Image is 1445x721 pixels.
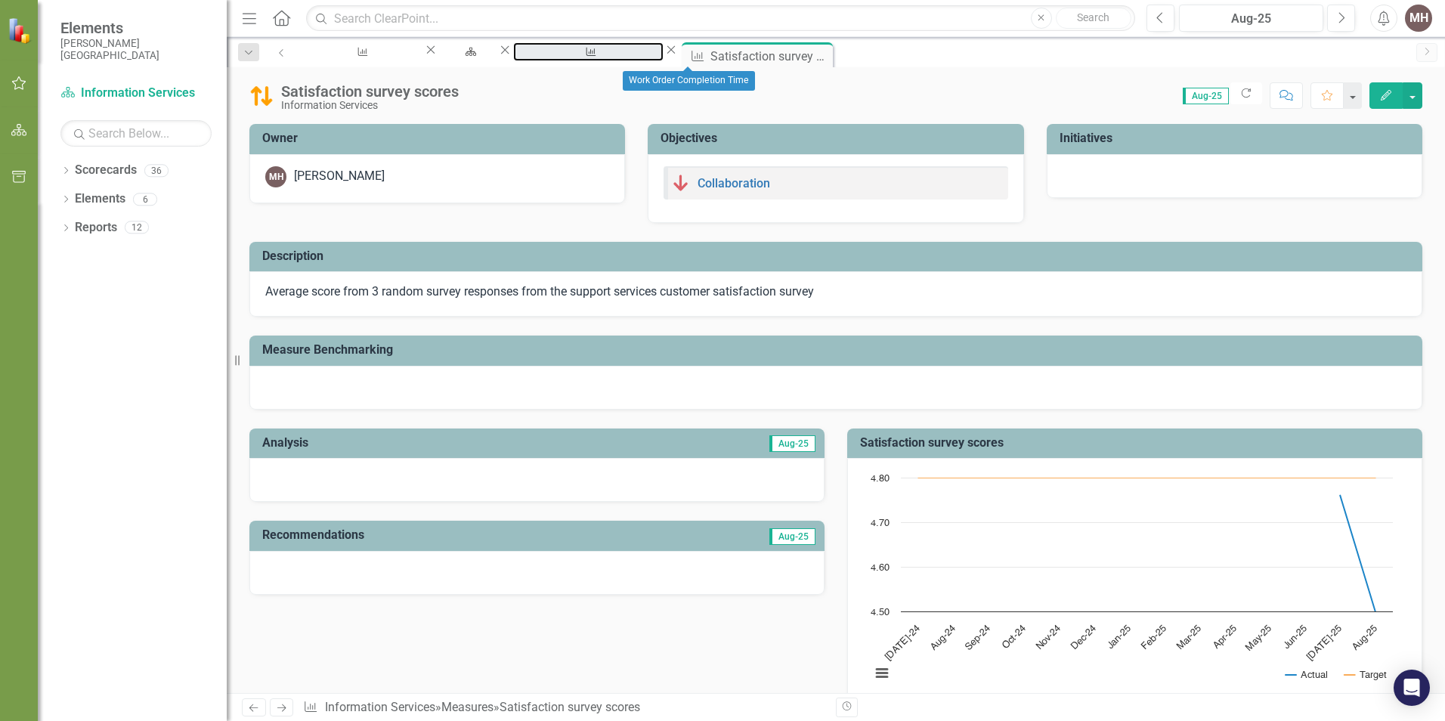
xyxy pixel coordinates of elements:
h3: Recommendations [262,528,640,542]
div: MH [265,166,286,187]
small: [PERSON_NAME][GEOGRAPHIC_DATA] [60,37,212,62]
div: Satisfaction survey scores [500,700,640,714]
a: Measures [441,700,494,714]
text: Aug-25 [1351,624,1379,652]
div: » » [303,699,825,716]
a: Elements [75,190,125,208]
text: 4.70 [871,518,890,528]
span: Search [1077,11,1109,23]
div: 12 [125,221,149,234]
text: Jan-25 [1106,624,1133,651]
h3: Description [262,249,1415,263]
div: Work Order Completion [311,57,410,76]
text: Oct-24 [1001,624,1028,651]
text: [DATE]-25 [1305,624,1344,663]
div: Chart. Highcharts interactive chart. [863,470,1406,697]
div: Aug-25 [1184,10,1318,28]
h3: Owner [262,132,617,145]
a: Work Order Completion [297,42,423,61]
div: Default [452,57,484,76]
text: Feb-25 [1140,624,1168,651]
text: Mar-25 [1175,624,1203,651]
text: 4.80 [871,474,890,484]
a: Reports [75,219,117,237]
text: Nov-24 [1035,624,1063,651]
text: Apr-25 [1211,624,1239,651]
input: Search ClearPoint... [306,5,1135,32]
button: Show Target [1344,669,1387,680]
span: Aug-25 [1183,88,1229,104]
h3: Analysis [262,436,535,450]
text: Jun-25 [1282,624,1309,651]
button: Show Actual [1286,669,1328,680]
div: Satisfaction survey scores [710,47,829,66]
svg: Interactive chart [863,470,1400,697]
a: Collaboration [698,176,770,190]
div: Open Intercom Messenger [1394,670,1430,706]
div: Work Order Completion Time [527,57,650,76]
text: Sep-24 [964,624,992,652]
h3: Initiatives [1060,132,1415,145]
div: 36 [144,164,169,177]
g: Target, line 2 of 2 with 14 data points. [916,475,1378,481]
a: Scorecards [75,162,137,179]
div: Information Services [281,100,459,111]
span: Elements [60,19,212,37]
button: MH [1405,5,1432,32]
a: Default [438,42,497,61]
h3: Objectives [661,132,1016,145]
text: May-25 [1244,624,1273,653]
text: [DATE]-24 [883,624,923,663]
img: Caution [249,84,274,108]
button: Aug-25 [1179,5,1323,32]
h3: Measure Benchmarking [262,343,1415,357]
div: [PERSON_NAME] [294,168,385,185]
a: Information Services [325,700,435,714]
p: Average score from 3 random survey responses from the support services customer satisfaction survey [265,283,1406,301]
text: 4.50 [871,608,890,617]
img: ClearPoint Strategy [8,17,34,44]
span: Aug-25 [769,435,815,452]
text: 4.60 [871,563,890,573]
text: Dec-24 [1069,624,1097,651]
div: 6 [133,193,157,206]
button: Search [1056,8,1131,29]
h3: Satisfaction survey scores [860,436,1415,450]
button: View chart menu, Chart [871,663,893,684]
a: Work Order Completion Time [513,42,664,61]
img: Below Plan [672,174,690,192]
text: Aug-24 [929,624,958,652]
div: Satisfaction survey scores [281,83,459,100]
a: Information Services [60,85,212,102]
input: Search Below... [60,120,212,147]
span: Aug-25 [769,528,815,545]
div: Work Order Completion Time [623,71,755,91]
